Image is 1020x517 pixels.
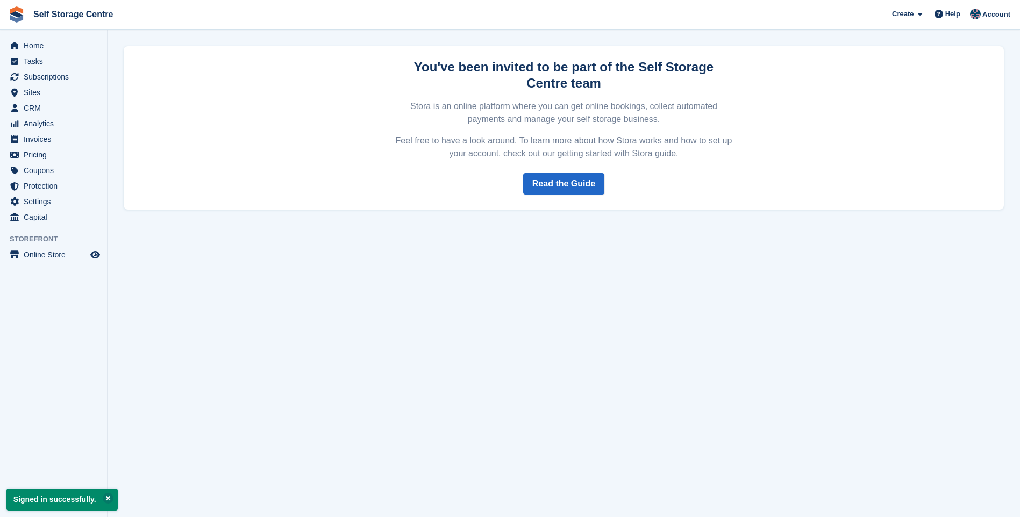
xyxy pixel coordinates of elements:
[414,60,714,90] strong: You've been invited to be part of the Self Storage Centre team
[5,194,102,209] a: menu
[24,247,88,262] span: Online Store
[5,38,102,53] a: menu
[24,194,88,209] span: Settings
[89,248,102,261] a: Preview store
[5,163,102,178] a: menu
[5,178,102,193] a: menu
[24,116,88,131] span: Analytics
[10,234,107,245] span: Storefront
[970,9,981,19] img: Clair Cole
[945,9,960,19] span: Help
[24,178,88,193] span: Protection
[6,489,118,511] p: Signed in successfully.
[24,132,88,147] span: Invoices
[24,85,88,100] span: Sites
[5,69,102,84] a: menu
[5,247,102,262] a: menu
[5,100,102,116] a: menu
[5,132,102,147] a: menu
[24,38,88,53] span: Home
[892,9,914,19] span: Create
[24,163,88,178] span: Coupons
[394,134,734,160] p: Feel free to have a look around. To learn more about how Stora works and how to set up your accou...
[5,85,102,100] a: menu
[5,116,102,131] a: menu
[394,100,734,126] p: Stora is an online platform where you can get online bookings, collect automated payments and man...
[24,54,88,69] span: Tasks
[523,173,604,195] a: Read the Guide
[5,147,102,162] a: menu
[5,54,102,69] a: menu
[982,9,1010,20] span: Account
[29,5,117,23] a: Self Storage Centre
[9,6,25,23] img: stora-icon-8386f47178a22dfd0bd8f6a31ec36ba5ce8667c1dd55bd0f319d3a0aa187defe.svg
[24,100,88,116] span: CRM
[24,147,88,162] span: Pricing
[5,210,102,225] a: menu
[24,210,88,225] span: Capital
[24,69,88,84] span: Subscriptions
